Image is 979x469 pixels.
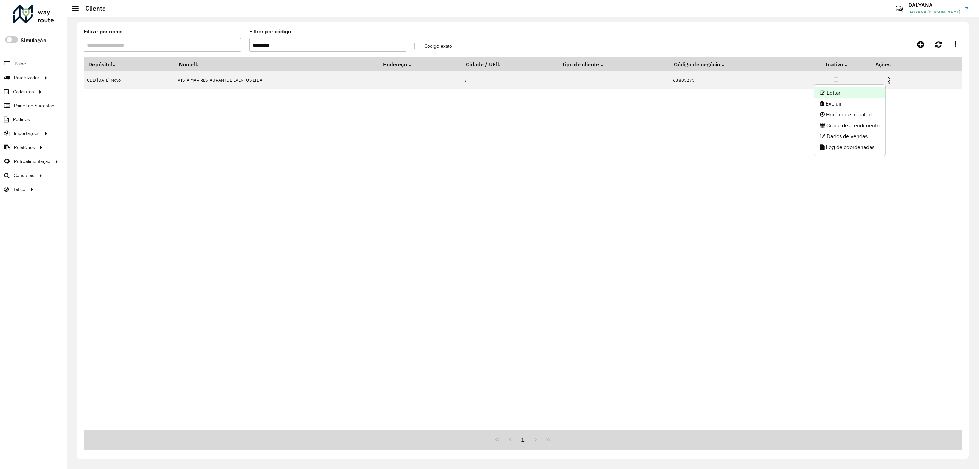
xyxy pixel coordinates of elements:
[13,116,30,123] span: Pedidos
[908,2,960,9] h3: DALYANA
[249,28,291,36] label: Filtrar por código
[84,57,174,71] th: Depósito
[21,36,46,45] label: Simulação
[814,131,885,142] li: Dados de vendas
[13,186,25,193] span: Tático
[84,71,174,89] td: CDD [DATE] Novo
[814,87,885,98] li: Editar
[13,88,34,95] span: Cadastros
[908,9,960,15] span: DALYANA [PERSON_NAME]
[516,433,529,446] button: 1
[174,57,378,71] th: Nome
[814,120,885,131] li: Grade de atendimento
[14,144,35,151] span: Relatórios
[174,71,378,89] td: VISTA MAR RESTAURANTE E EVENTOS LTDA
[814,142,885,153] li: Log de coordenadas
[14,158,50,165] span: Retroalimentação
[802,57,871,71] th: Inativo
[669,71,801,89] td: 63805275
[414,43,452,50] label: Código exato
[14,74,39,81] span: Roteirizador
[84,28,123,36] label: Filtrar por nome
[14,172,34,179] span: Consultas
[871,57,912,71] th: Ações
[814,98,885,109] li: Excluir
[461,57,557,71] th: Cidade / UF
[461,71,557,89] td: /
[669,57,801,71] th: Código de negócio
[15,60,27,67] span: Painel
[14,102,54,109] span: Painel de Sugestão
[14,130,40,137] span: Importações
[79,5,106,12] h2: Cliente
[557,57,670,71] th: Tipo de cliente
[892,1,907,16] a: Contato Rápido
[814,109,885,120] li: Horário de trabalho
[379,57,462,71] th: Endereço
